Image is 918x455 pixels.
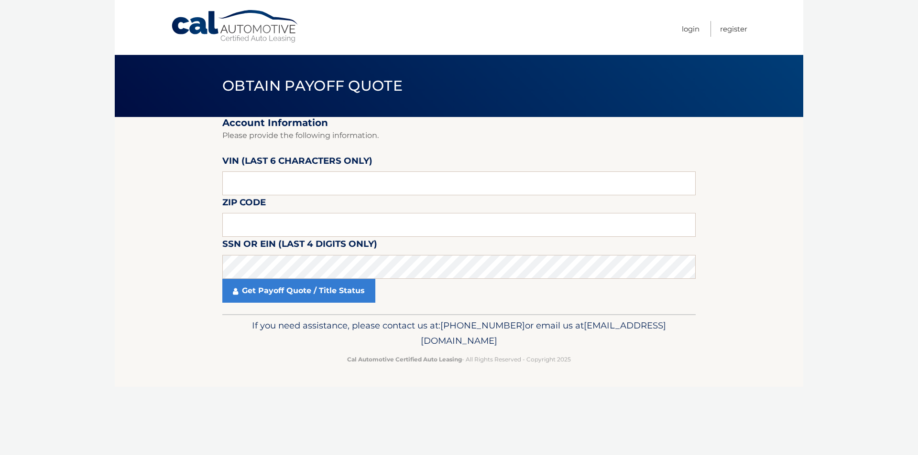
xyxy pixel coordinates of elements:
a: Register [720,21,747,37]
a: Cal Automotive [171,10,300,43]
label: Zip Code [222,195,266,213]
a: Get Payoff Quote / Title Status [222,279,375,303]
p: Please provide the following information. [222,129,696,142]
span: [PHONE_NUMBER] [440,320,525,331]
h2: Account Information [222,117,696,129]
span: Obtain Payoff Quote [222,77,403,95]
a: Login [682,21,699,37]
p: If you need assistance, please contact us at: or email us at [229,318,689,349]
label: SSN or EIN (last 4 digits only) [222,237,377,254]
label: VIN (last 6 characters only) [222,154,372,171]
p: - All Rights Reserved - Copyright 2025 [229,354,689,364]
strong: Cal Automotive Certified Auto Leasing [347,356,462,363]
